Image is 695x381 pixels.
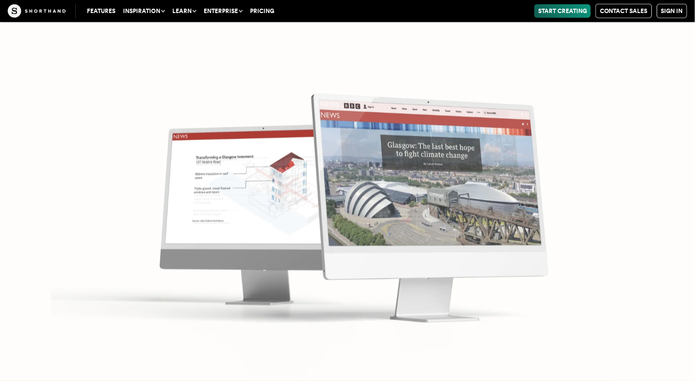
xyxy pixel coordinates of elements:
[596,4,652,18] a: Contact Sales
[534,4,591,18] a: Start Creating
[168,4,200,18] button: Learn
[657,4,687,18] a: Sign in
[119,4,168,18] button: Inspiration
[200,4,246,18] button: Enterprise
[83,4,119,18] a: Features
[8,4,66,18] img: The Craft
[246,4,278,18] a: Pricing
